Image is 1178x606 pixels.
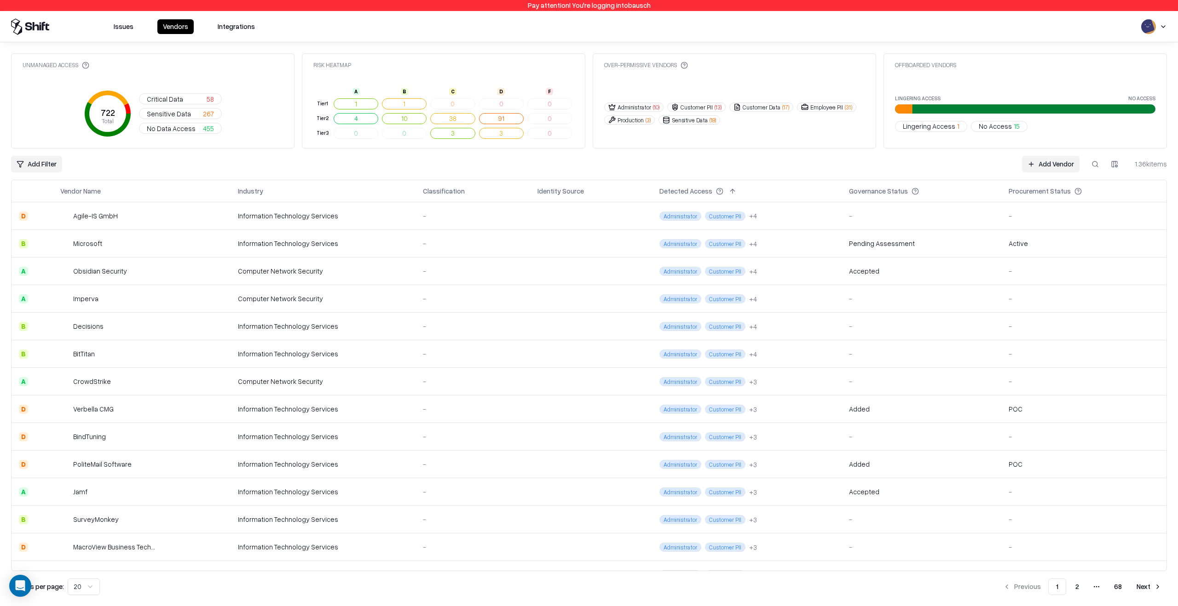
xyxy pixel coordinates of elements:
button: 10 [382,113,427,124]
div: 1.36k items [1130,159,1167,169]
div: Added [849,459,870,469]
a: Add Vendor [1022,156,1080,172]
button: Critical Data58 [139,93,222,104]
div: + 3 [749,460,757,469]
span: No Access [979,121,1012,131]
span: Customer PII [705,515,745,524]
span: Customer PII [705,322,745,331]
div: - [1009,487,1159,497]
span: Customer PII [705,405,745,414]
button: +3 [749,377,757,387]
div: Added [849,404,870,414]
img: entra.microsoft.com [537,403,547,412]
img: entra.microsoft.com [537,265,547,274]
img: entra.microsoft.com [537,431,547,440]
span: Administrator [659,543,701,552]
span: ( 10 ) [653,103,659,111]
img: PoliteMail Software [60,460,69,469]
button: Customer PII(13) [667,103,726,112]
img: microsoft365.com [550,514,560,523]
div: - [423,266,523,276]
span: Customer PII [705,349,745,359]
img: Decisions [60,322,69,331]
span: Administrator [659,294,701,303]
span: Critical Data [147,94,183,104]
div: - [1009,570,1159,579]
div: - [1009,377,1159,386]
button: +4 [749,239,757,249]
div: Microsoft [73,239,102,248]
div: A [352,88,360,95]
span: ( 13 ) [715,103,722,111]
img: Agile-IS GmbH [60,212,69,221]
div: + 3 [749,570,757,580]
div: - [849,515,994,524]
div: + 4 [749,294,757,304]
div: - [423,404,523,414]
div: Over-Permissive Vendors [604,61,688,69]
div: Agile-IS GmbH [73,211,118,221]
button: Customer Data(17) [729,103,793,112]
img: entra.microsoft.com [537,320,547,330]
div: Accepted [849,487,879,497]
div: Identity Source [537,186,584,196]
div: - [423,377,523,386]
tspan: 722 [101,108,115,118]
div: + 3 [749,405,757,414]
div: Verbella CMG [73,404,114,414]
span: ( 17 ) [782,103,789,111]
div: F [546,88,553,95]
span: Customer PII [705,570,745,579]
span: Administrator [659,460,701,469]
button: +3 [749,460,757,469]
div: D [497,88,505,95]
label: No Access [1128,96,1155,101]
button: Employee PII(31) [797,103,856,112]
div: - [423,570,523,579]
div: + 4 [749,322,757,332]
img: Imperva [60,294,69,303]
span: Administrator [659,432,701,441]
span: Administrator [659,570,701,579]
span: Administrator [659,377,701,386]
button: +3 [749,487,757,497]
img: CrowdStrike [60,377,69,386]
img: entra.microsoft.com [537,486,547,495]
div: Information Technology Services [238,349,408,359]
span: Administrator [659,349,701,359]
span: ( 3 ) [646,116,651,124]
div: - [423,515,523,524]
button: No Access15 [971,121,1028,132]
div: Vendor Name [60,186,101,196]
span: 1 [957,121,959,131]
button: 3 [430,128,475,139]
div: - [423,294,523,303]
img: Obsidian Security [60,267,69,276]
img: Microsoft [60,239,69,248]
div: Unmanaged Access [23,61,89,69]
span: Administrator [659,239,701,248]
span: No Data Access [147,124,196,133]
button: 68 [1107,578,1129,595]
img: ServiceNow [60,570,69,579]
div: - [1009,432,1159,441]
div: B [19,239,28,248]
button: Administrator(10) [604,103,664,112]
div: - [1009,349,1159,359]
div: CrowdStrike [73,377,111,386]
div: Information Technology Services [238,239,408,248]
button: +3 [749,570,757,580]
div: D [19,212,28,221]
div: BindTuning [73,432,106,441]
div: - [849,570,994,579]
div: - [1009,294,1159,303]
button: 1 [382,98,427,109]
div: A [19,267,28,276]
span: 15 [1014,121,1020,131]
div: - [423,349,523,359]
div: + 3 [749,377,757,387]
span: Customer PII [705,212,745,221]
button: Issues [108,19,139,34]
span: Administrator [659,487,701,497]
div: Information Technology Services [238,515,408,524]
